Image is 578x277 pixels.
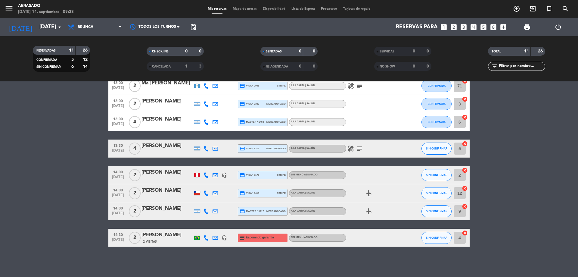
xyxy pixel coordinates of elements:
i: cancel [462,141,468,147]
span: 2 [129,205,141,217]
input: Filtrar por nombre... [498,63,545,70]
i: credit_card [240,101,245,107]
i: credit_card [240,146,245,151]
strong: 0 [427,49,430,53]
span: mercadopago [266,102,286,106]
span: A la carta | Salón [291,210,315,212]
strong: 11 [69,48,74,52]
span: 14:00 [110,204,126,211]
span: RESERVADAS [36,49,56,52]
span: CONFIRMADA [36,58,57,61]
span: [DATE] [110,104,126,111]
span: A la carta | Salón [291,102,315,105]
button: SIN CONFIRMAR [421,187,452,199]
span: SIN CONFIRMAR [36,65,61,68]
span: stripe [277,173,286,177]
i: subject [356,82,363,90]
span: CHECK INS [152,50,169,53]
i: looks_4 [470,23,477,31]
span: [DATE] [110,193,126,200]
span: 2 [129,187,141,199]
span: stripe [277,84,286,88]
span: Mis reservas [205,7,230,11]
span: visa * 9176 [240,172,259,178]
span: 2 [129,80,141,92]
i: headset_mic [222,172,227,178]
button: SIN CONFIRMAR [421,232,452,244]
i: credit_card [240,190,245,196]
span: mercadopago [266,146,286,150]
span: CANCELADA [152,65,171,68]
strong: 6 [71,65,74,69]
span: visa * 0005 [240,83,259,89]
i: cancel [462,114,468,120]
span: mercadopago [266,120,286,124]
span: 14:00 [110,168,126,175]
span: Sin menú asignado [291,236,318,239]
strong: 0 [299,49,301,53]
i: [DATE] [5,20,36,34]
i: filter_list [491,63,498,70]
i: cancel [462,185,468,191]
span: [DATE] [110,122,126,129]
span: [DATE] [110,175,126,182]
strong: 5 [71,58,74,62]
span: CONFIRMADA [428,84,446,87]
strong: 26 [83,48,89,52]
span: 14:30 [110,231,126,238]
i: credit_card [240,209,245,214]
i: search [562,5,569,12]
span: SERVIDAS [380,50,394,53]
span: 13:00 [110,97,126,104]
strong: 26 [538,49,544,53]
span: SIN CONFIRMAR [426,191,447,195]
div: [PERSON_NAME] [141,115,193,123]
span: A la carta | Salón [291,192,315,194]
i: cancel [462,167,468,173]
i: cancel [462,203,468,209]
div: [PERSON_NAME] [141,97,193,105]
i: add_box [499,23,507,31]
span: 2 [129,169,141,181]
strong: 1 [185,64,188,68]
span: TOTAL [492,50,501,53]
div: [PERSON_NAME] [141,142,193,150]
i: healing [347,82,354,90]
strong: 0 [299,64,301,68]
span: 2 Visitas [143,239,157,244]
i: credit_card [239,235,245,241]
strong: 11 [524,49,529,53]
span: CONFIRMADA [428,102,446,105]
div: [PERSON_NAME] [141,205,193,212]
span: RE AGENDADA [266,65,288,68]
span: 13:00 [110,79,126,86]
i: cancel [462,230,468,236]
span: visa * 9317 [240,146,259,151]
strong: 3 [199,64,203,68]
span: visa * 0418 [240,190,259,196]
i: power_settings_new [555,24,562,31]
span: SIN CONFIRMAR [426,173,447,177]
i: add_circle_outline [513,5,520,12]
i: headset_mic [222,235,227,241]
span: A la carta | Salón [291,84,315,87]
button: SIN CONFIRMAR [421,143,452,155]
span: 13:30 [110,142,126,149]
i: subject [356,145,363,152]
div: [PERSON_NAME] [141,168,193,176]
i: looks_two [450,23,458,31]
span: master * 1458 [240,119,264,125]
button: CONFIRMADA [421,80,452,92]
span: Tarjetas de regalo [340,7,374,11]
span: Reservas para [396,24,438,30]
div: [PERSON_NAME] [141,231,193,239]
span: Mapa de mesas [230,7,260,11]
span: SIN CONFIRMAR [426,236,447,239]
span: stripe [277,191,286,195]
span: [DATE] [110,238,126,245]
strong: 0 [413,49,415,53]
span: 13:00 [110,115,126,122]
strong: 0 [313,64,316,68]
span: [DATE] [110,86,126,93]
span: SIN CONFIRMAR [426,209,447,213]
